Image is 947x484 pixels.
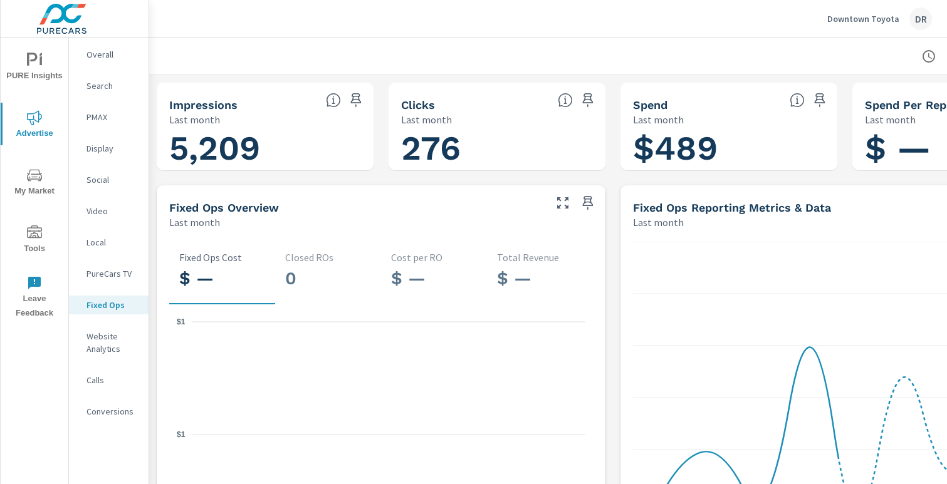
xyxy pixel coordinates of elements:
p: Social [86,173,139,186]
p: Display [86,142,139,155]
h5: Fixed Ops Overview [169,201,279,214]
h5: Fixed Ops Reporting Metrics & Data [633,201,831,214]
div: Fixed Ops [69,296,149,314]
div: Video [69,202,149,220]
span: The amount of money spent on advertising during the period. [790,93,805,108]
p: Video [86,205,139,217]
p: Overall [86,48,139,61]
p: PMAX [86,111,139,123]
span: Tools [4,225,65,256]
span: Save this to your personalized report [810,90,830,110]
span: Save this to your personalized report [578,90,598,110]
div: nav menu [1,38,68,326]
h1: 5,209 [169,127,361,170]
p: Last month [633,215,684,230]
p: Cost per RO [391,252,477,263]
span: Leave Feedback [4,275,65,321]
div: Website Analytics [69,327,149,358]
h3: 0 [285,268,371,289]
p: Fixed Ops [86,299,139,311]
div: Calls [69,371,149,389]
p: Downtown Toyota [827,13,899,24]
h5: Spend [633,98,667,111]
span: Advertise [4,110,65,141]
h5: Impressions [169,98,238,111]
h3: $ — [391,268,477,289]
text: $1 [177,317,186,326]
span: Save this to your personalized report [578,193,598,213]
p: Website Analytics [86,330,139,355]
span: My Market [4,168,65,198]
div: Conversions [69,402,149,421]
div: PureCars TV [69,264,149,283]
h3: $ — [179,268,265,289]
span: Save this to your personalized report [346,90,366,110]
span: The number of times an ad was shown on your behalf. [326,93,341,108]
span: PURE Insights [4,53,65,83]
button: Make Fullscreen [553,193,573,213]
div: DR [909,8,932,30]
p: Local [86,236,139,249]
span: The number of times an ad was clicked by a consumer. [558,93,573,108]
div: Social [69,170,149,189]
p: Search [86,80,139,92]
div: Display [69,139,149,158]
p: Fixed Ops Cost [179,252,265,263]
h1: $489 [633,127,825,170]
p: Calls [86,374,139,386]
p: Last month [169,215,220,230]
p: Last month [865,112,916,127]
p: Closed ROs [285,252,371,263]
div: Local [69,233,149,252]
div: Overall [69,45,149,64]
h1: 276 [401,127,593,170]
p: PureCars TV [86,267,139,280]
h5: Clicks [401,98,435,111]
p: Total Revenue [497,252,583,263]
text: $1 [177,430,186,439]
p: Last month [633,112,684,127]
p: Last month [169,112,220,127]
p: Conversions [86,405,139,418]
div: Search [69,76,149,95]
div: PMAX [69,108,149,126]
p: Last month [401,112,452,127]
h3: $ — [497,268,583,289]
